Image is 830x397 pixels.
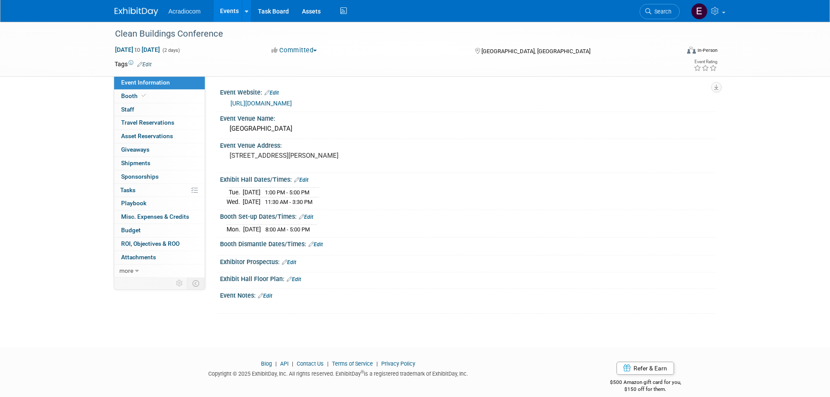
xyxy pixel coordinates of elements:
span: 8:00 AM - 5:00 PM [265,226,310,233]
a: API [280,360,288,367]
a: Edit [282,259,296,265]
span: Acradiocom [169,8,201,15]
td: Tue. [227,188,243,197]
sup: ® [361,370,364,374]
div: Event Rating [694,60,717,64]
span: 11:30 AM - 3:30 PM [265,199,312,205]
a: Edit [137,61,152,68]
a: Blog [261,360,272,367]
span: Event Information [121,79,170,86]
div: Event Venue Address: [220,139,716,150]
div: $500 Amazon gift card for you, [575,373,716,393]
a: Event Information [114,76,205,89]
div: Booth Dismantle Dates/Times: [220,238,716,249]
td: Personalize Event Tab Strip [172,278,187,289]
div: Exhibit Hall Dates/Times: [220,173,716,184]
a: Edit [308,241,323,248]
a: more [114,265,205,278]
td: Toggle Event Tabs [187,278,205,289]
span: Search [651,8,671,15]
div: Clean Buildings Conference [112,26,667,42]
img: ExhibitDay [115,7,158,16]
span: [GEOGRAPHIC_DATA], [GEOGRAPHIC_DATA] [481,48,590,54]
td: Wed. [227,197,243,207]
span: Giveaways [121,146,149,153]
div: Exhibit Hall Floor Plan: [220,272,716,284]
a: Misc. Expenses & Credits [114,210,205,224]
a: Asset Reservations [114,130,205,143]
span: Budget [121,227,141,234]
span: (2 days) [162,48,180,53]
a: Terms of Service [332,360,373,367]
a: [URL][DOMAIN_NAME] [230,100,292,107]
span: Travel Reservations [121,119,174,126]
a: Staff [114,103,205,116]
a: Privacy Policy [381,360,415,367]
span: 1:00 PM - 5:00 PM [265,189,309,196]
a: Booth [114,90,205,103]
a: ROI, Objectives & ROO [114,238,205,251]
a: Attachments [114,251,205,264]
span: Playbook [121,200,146,207]
button: Committed [268,46,320,55]
div: Event Website: [220,86,716,97]
a: Contact Us [297,360,324,367]
a: Edit [299,214,313,220]
a: Refer & Earn [617,362,674,375]
div: [GEOGRAPHIC_DATA] [227,122,709,136]
span: | [290,360,295,367]
td: [DATE] [243,197,261,207]
div: Event Format [628,45,718,58]
i: Booth reservation complete [142,93,146,98]
a: Tasks [114,184,205,197]
span: Attachments [121,254,156,261]
img: Elizabeth Martinez [691,3,708,20]
div: Copyright © 2025 ExhibitDay, Inc. All rights reserved. ExhibitDay is a registered trademark of Ex... [115,368,562,378]
span: Asset Reservations [121,132,173,139]
span: [DATE] [DATE] [115,46,160,54]
span: | [325,360,331,367]
span: to [133,46,142,53]
div: Booth Set-up Dates/Times: [220,210,716,221]
span: Staff [121,106,134,113]
a: Search [640,4,680,19]
td: Mon. [227,225,243,234]
span: ROI, Objectives & ROO [121,240,180,247]
a: Playbook [114,197,205,210]
span: Tasks [120,187,136,193]
div: Exhibitor Prospectus: [220,255,716,267]
td: [DATE] [243,188,261,197]
span: more [119,267,133,274]
div: In-Person [697,47,718,54]
a: Edit [294,177,308,183]
img: Format-Inperson.png [687,47,696,54]
div: Event Venue Name: [220,112,716,123]
span: Shipments [121,159,150,166]
div: Event Notes: [220,289,716,300]
a: Giveaways [114,143,205,156]
td: [DATE] [243,225,261,234]
a: Edit [258,293,272,299]
a: Edit [287,276,301,282]
a: Edit [264,90,279,96]
a: Travel Reservations [114,116,205,129]
span: | [273,360,279,367]
span: Misc. Expenses & Credits [121,213,189,220]
pre: [STREET_ADDRESS][PERSON_NAME] [230,152,417,159]
a: Sponsorships [114,170,205,183]
a: Shipments [114,157,205,170]
span: Sponsorships [121,173,159,180]
a: Budget [114,224,205,237]
td: Tags [115,60,152,68]
span: Booth [121,92,148,99]
span: | [374,360,380,367]
div: $150 off for them. [575,386,716,393]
